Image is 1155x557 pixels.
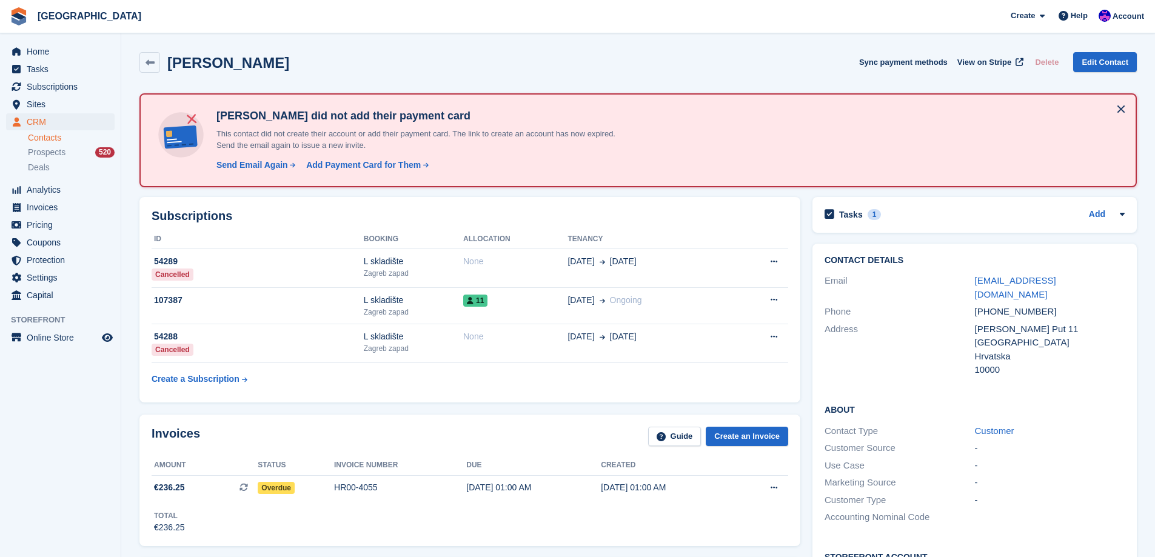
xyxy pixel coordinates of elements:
[27,234,99,251] span: Coupons
[952,52,1026,72] a: View on Stripe
[28,146,115,159] a: Prospects 520
[364,343,463,354] div: Zagreb zapad
[6,329,115,346] a: menu
[152,330,364,343] div: 54288
[975,305,1125,319] div: [PHONE_NUMBER]
[825,322,974,377] div: Address
[6,61,115,78] a: menu
[6,199,115,216] a: menu
[825,403,1125,415] h2: About
[975,336,1125,350] div: [GEOGRAPHIC_DATA]
[152,344,193,356] div: Cancelled
[1113,10,1144,22] span: Account
[463,295,487,307] span: 11
[648,427,701,447] a: Guide
[152,209,788,223] h2: Subscriptions
[6,252,115,268] a: menu
[601,481,735,494] div: [DATE] 01:00 AM
[825,459,974,473] div: Use Case
[334,456,466,475] th: Invoice number
[567,330,594,343] span: [DATE]
[364,268,463,279] div: Zagreb zapad
[825,441,974,455] div: Customer Source
[975,322,1125,336] div: [PERSON_NAME] Put 11
[859,52,948,72] button: Sync payment methods
[152,294,364,307] div: 107387
[152,268,193,281] div: Cancelled
[975,493,1125,507] div: -
[212,109,636,123] h4: [PERSON_NAME] did not add their payment card
[27,329,99,346] span: Online Store
[975,363,1125,377] div: 10000
[27,287,99,304] span: Capital
[27,199,99,216] span: Invoices
[27,43,99,60] span: Home
[364,294,463,307] div: L skladište
[334,481,466,494] div: HR00-4055
[6,234,115,251] a: menu
[33,6,146,26] a: [GEOGRAPHIC_DATA]
[6,287,115,304] a: menu
[301,159,430,172] a: Add Payment Card for Them
[975,425,1014,436] a: Customer
[825,510,974,524] div: Accounting Nominal Code
[306,159,421,172] div: Add Payment Card for Them
[28,161,115,174] a: Deals
[28,132,115,144] a: Contacts
[27,61,99,78] span: Tasks
[152,255,364,268] div: 54289
[11,314,121,326] span: Storefront
[601,456,735,475] th: Created
[6,96,115,113] a: menu
[1071,10,1088,22] span: Help
[6,78,115,95] a: menu
[6,269,115,286] a: menu
[27,181,99,198] span: Analytics
[27,252,99,268] span: Protection
[152,427,200,447] h2: Invoices
[975,350,1125,364] div: Hrvatska
[1099,10,1111,22] img: Ivan Gačić
[167,55,289,71] h2: [PERSON_NAME]
[27,216,99,233] span: Pricing
[466,481,601,494] div: [DATE] 01:00 AM
[1089,208,1105,222] a: Add
[212,128,636,152] p: This contact did not create their account or add their payment card. The link to create an accoun...
[6,43,115,60] a: menu
[154,521,185,534] div: €236.25
[364,255,463,268] div: L skladište
[567,294,594,307] span: [DATE]
[825,493,974,507] div: Customer Type
[825,424,974,438] div: Contact Type
[610,295,642,305] span: Ongoing
[706,427,788,447] a: Create an Invoice
[100,330,115,345] a: Preview store
[975,459,1125,473] div: -
[6,216,115,233] a: menu
[364,307,463,318] div: Zagreb zapad
[825,274,974,301] div: Email
[216,159,288,172] div: Send Email Again
[610,255,637,268] span: [DATE]
[1011,10,1035,22] span: Create
[258,482,295,494] span: Overdue
[27,113,99,130] span: CRM
[825,305,974,319] div: Phone
[825,256,1125,265] h2: Contact Details
[152,456,258,475] th: Amount
[825,476,974,490] div: Marketing Source
[28,147,65,158] span: Prospects
[567,255,594,268] span: [DATE]
[567,230,732,249] th: Tenancy
[975,441,1125,455] div: -
[1030,52,1063,72] button: Delete
[868,209,882,220] div: 1
[463,330,567,343] div: None
[152,368,247,390] a: Create a Subscription
[839,209,863,220] h2: Tasks
[27,78,99,95] span: Subscriptions
[364,230,463,249] th: Booking
[975,476,1125,490] div: -
[28,162,50,173] span: Deals
[466,456,601,475] th: Due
